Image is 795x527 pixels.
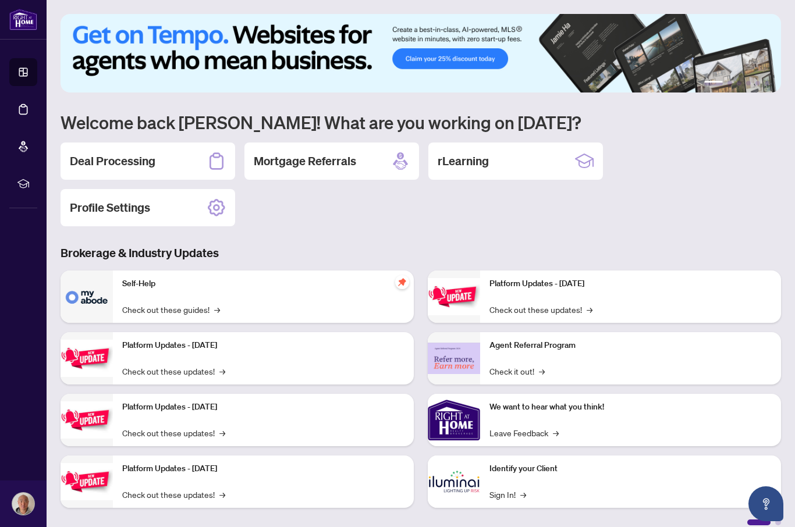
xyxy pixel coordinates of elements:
[70,153,155,169] h2: Deal Processing
[214,303,220,316] span: →
[61,245,781,261] h3: Brokerage & Industry Updates
[122,462,404,475] p: Platform Updates - [DATE]
[489,401,772,414] p: We want to hear what you think!
[122,365,225,378] a: Check out these updates!→
[61,401,113,438] img: Platform Updates - July 21, 2025
[254,153,356,169] h2: Mortgage Referrals
[219,426,225,439] span: →
[122,339,404,352] p: Platform Updates - [DATE]
[520,488,526,501] span: →
[489,339,772,352] p: Agent Referral Program
[428,455,480,508] img: Identify your Client
[489,462,772,475] p: Identify your Client
[395,275,409,289] span: pushpin
[219,365,225,378] span: →
[704,81,723,86] button: 1
[539,365,545,378] span: →
[748,486,783,521] button: Open asap
[9,9,37,30] img: logo
[12,493,34,515] img: Profile Icon
[489,277,772,290] p: Platform Updates - [DATE]
[755,81,760,86] button: 5
[727,81,732,86] button: 2
[587,303,592,316] span: →
[489,488,526,501] a: Sign In!→
[428,394,480,446] img: We want to hear what you think!
[489,303,592,316] a: Check out these updates!→
[61,463,113,500] img: Platform Updates - July 8, 2025
[746,81,751,86] button: 4
[70,200,150,216] h2: Profile Settings
[61,340,113,376] img: Platform Updates - September 16, 2025
[61,111,781,133] h1: Welcome back [PERSON_NAME]! What are you working on [DATE]?
[122,303,220,316] a: Check out these guides!→
[489,426,559,439] a: Leave Feedback→
[122,401,404,414] p: Platform Updates - [DATE]
[122,426,225,439] a: Check out these updates!→
[219,488,225,501] span: →
[122,277,404,290] p: Self-Help
[737,81,741,86] button: 3
[61,14,781,92] img: Slide 0
[438,153,489,169] h2: rLearning
[122,488,225,501] a: Check out these updates!→
[428,278,480,315] img: Platform Updates - June 23, 2025
[765,81,769,86] button: 6
[489,365,545,378] a: Check it out!→
[553,426,559,439] span: →
[61,270,113,323] img: Self-Help
[428,343,480,375] img: Agent Referral Program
